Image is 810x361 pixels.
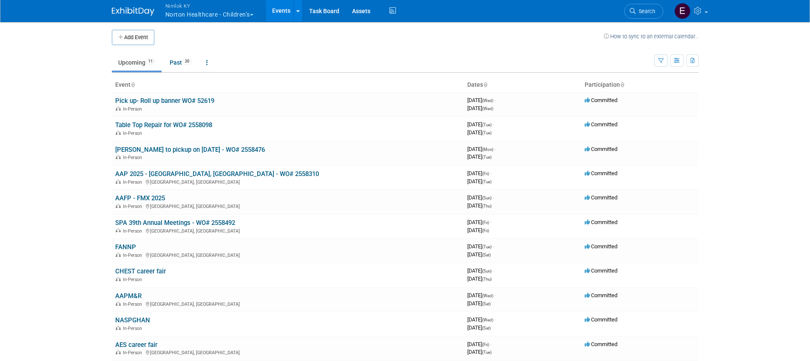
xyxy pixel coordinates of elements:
span: Committed [585,243,617,250]
span: Search [636,8,655,14]
span: - [495,146,496,152]
span: (Mon) [482,147,493,152]
span: In-Person [123,253,145,258]
span: (Fri) [482,228,489,233]
a: [PERSON_NAME] to pickup on [DATE] - WO# 2558476 [115,146,265,153]
a: FANNP [115,243,136,251]
span: In-Person [123,326,145,331]
a: Past20 [163,54,198,71]
span: 11 [146,58,155,65]
span: [DATE] [467,251,491,258]
a: AAP 2025 - [GEOGRAPHIC_DATA], [GEOGRAPHIC_DATA] - WO# 2558310 [115,170,319,178]
a: Sort by Participation Type [620,81,624,88]
button: Add Event [112,30,154,45]
span: Committed [585,146,617,152]
img: In-Person Event [116,179,121,184]
span: In-Person [123,106,145,112]
span: In-Person [123,131,145,136]
span: Committed [585,121,617,128]
div: [GEOGRAPHIC_DATA], [GEOGRAPHIC_DATA] [115,202,460,209]
span: [DATE] [467,153,492,160]
span: - [490,219,492,225]
span: - [493,121,494,128]
span: Nimlok KY [165,1,253,10]
img: In-Person Event [116,131,121,135]
span: (Tue) [482,131,492,135]
th: Event [112,78,464,92]
span: (Thu) [482,204,492,208]
img: In-Person Event [116,204,121,208]
span: (Wed) [482,106,493,111]
span: [DATE] [467,194,494,201]
span: [DATE] [467,267,494,274]
span: (Thu) [482,277,492,281]
span: Committed [585,292,617,298]
span: (Wed) [482,318,493,322]
span: [DATE] [467,146,496,152]
span: (Sat) [482,253,491,257]
span: [DATE] [467,276,492,282]
span: In-Person [123,277,145,282]
span: - [495,97,496,103]
img: In-Person Event [116,350,121,354]
span: Committed [585,341,617,347]
div: [GEOGRAPHIC_DATA], [GEOGRAPHIC_DATA] [115,251,460,258]
img: In-Person Event [116,277,121,281]
span: [DATE] [467,121,494,128]
span: [DATE] [467,316,496,323]
span: (Fri) [482,171,489,176]
a: Upcoming11 [112,54,162,71]
span: Committed [585,316,617,323]
span: (Wed) [482,293,493,298]
span: (Sat) [482,301,491,306]
a: NASPGHAN [115,316,150,324]
span: (Tue) [482,122,492,127]
span: - [490,341,492,347]
span: Committed [585,219,617,225]
span: Committed [585,97,617,103]
span: In-Person [123,228,145,234]
span: - [493,243,494,250]
span: [DATE] [467,129,492,136]
span: Committed [585,267,617,274]
span: (Sun) [482,269,492,273]
span: (Tue) [482,155,492,159]
span: [DATE] [467,324,491,331]
a: Sort by Start Date [483,81,487,88]
span: - [490,170,492,176]
span: [DATE] [467,105,493,111]
span: [DATE] [467,243,494,250]
span: [DATE] [467,349,492,355]
img: ExhibitDay [112,7,154,16]
a: AAFP - FMX 2025 [115,194,165,202]
span: (Sun) [482,196,492,200]
span: Committed [585,194,617,201]
div: [GEOGRAPHIC_DATA], [GEOGRAPHIC_DATA] [115,349,460,355]
a: CHEST career fair [115,267,166,275]
span: - [493,267,494,274]
th: Participation [581,78,699,92]
span: [DATE] [467,219,492,225]
a: Table Top Repair for WO# 2558098 [115,121,212,129]
a: Pick up- Roll up banner WO# 52619 [115,97,214,105]
div: [GEOGRAPHIC_DATA], [GEOGRAPHIC_DATA] [115,300,460,307]
img: In-Person Event [116,228,121,233]
a: AES career fair [115,341,157,349]
span: (Fri) [482,220,489,225]
span: (Sat) [482,326,491,330]
div: [GEOGRAPHIC_DATA], [GEOGRAPHIC_DATA] [115,178,460,185]
a: How to sync to an external calendar... [604,33,699,40]
img: Elizabeth Griffin [674,3,691,19]
span: - [495,316,496,323]
span: In-Person [123,301,145,307]
a: SPA 39th Annual Meetings - WO# 2558492 [115,219,235,227]
img: In-Person Event [116,301,121,306]
img: In-Person Event [116,253,121,257]
span: (Tue) [482,179,492,184]
span: [DATE] [467,227,489,233]
span: (Wed) [482,98,493,103]
span: [DATE] [467,170,492,176]
span: - [493,194,494,201]
a: Search [624,4,663,19]
span: [DATE] [467,300,491,307]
